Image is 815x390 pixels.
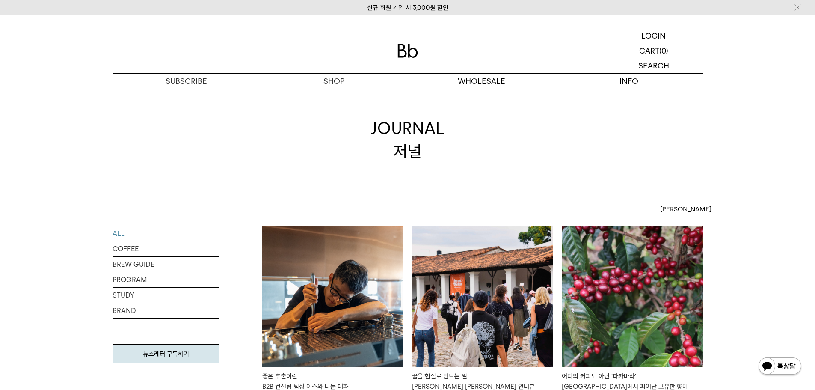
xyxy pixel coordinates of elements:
p: SEARCH [638,58,669,73]
p: LOGIN [641,28,666,43]
p: CART [639,43,659,58]
a: SUBSCRIBE [113,74,260,89]
a: BREW GUIDE [113,257,219,272]
p: (0) [659,43,668,58]
a: BRAND [113,303,219,318]
a: 뉴스레터 구독하기 [113,344,219,363]
a: COFFEE [113,241,219,256]
img: 좋은 추출이란B2B 컨설팅 팀장 어스와 나눈 대화 [262,226,403,367]
a: LOGIN [605,28,703,43]
img: 로고 [397,44,418,58]
a: STUDY [113,288,219,303]
a: ALL [113,226,219,241]
p: WHOLESALE [408,74,555,89]
img: 어디의 커피도 아닌 '파카마라'엘살바도르에서 피어난 고유한 향미 [562,226,703,367]
img: 카카오톡 채널 1:1 채팅 버튼 [758,357,802,377]
a: 신규 회원 가입 시 3,000원 할인 [367,4,448,12]
a: PROGRAM [113,272,219,287]
div: JOURNAL 저널 [371,117,445,162]
p: INFO [555,74,703,89]
span: [PERSON_NAME] [660,204,711,214]
a: CART (0) [605,43,703,58]
img: 꿈을 현실로 만드는 일빈보야지 탁승희 대표 인터뷰 [412,226,553,367]
a: SHOP [260,74,408,89]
